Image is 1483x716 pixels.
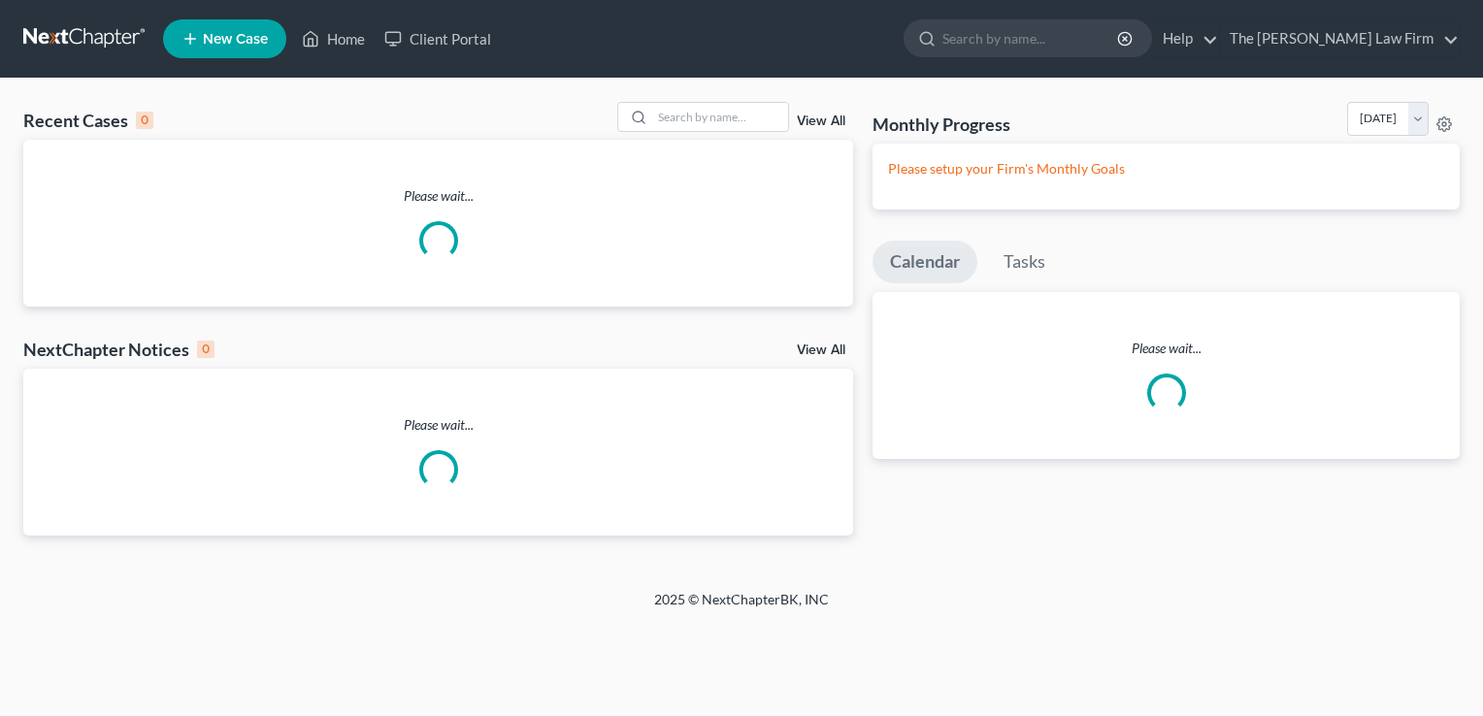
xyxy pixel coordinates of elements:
[873,241,977,283] a: Calendar
[873,339,1460,358] p: Please wait...
[873,113,1010,136] h3: Monthly Progress
[797,114,845,128] a: View All
[23,338,214,361] div: NextChapter Notices
[942,20,1120,56] input: Search by name...
[375,21,501,56] a: Client Portal
[23,186,853,206] p: Please wait...
[1220,21,1459,56] a: The [PERSON_NAME] Law Firm
[188,590,1295,625] div: 2025 © NextChapterBK, INC
[203,32,268,47] span: New Case
[986,241,1063,283] a: Tasks
[23,415,853,435] p: Please wait...
[23,109,153,132] div: Recent Cases
[292,21,375,56] a: Home
[136,112,153,129] div: 0
[1153,21,1218,56] a: Help
[888,159,1444,179] p: Please setup your Firm's Monthly Goals
[197,341,214,358] div: 0
[797,343,845,357] a: View All
[652,103,788,131] input: Search by name...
